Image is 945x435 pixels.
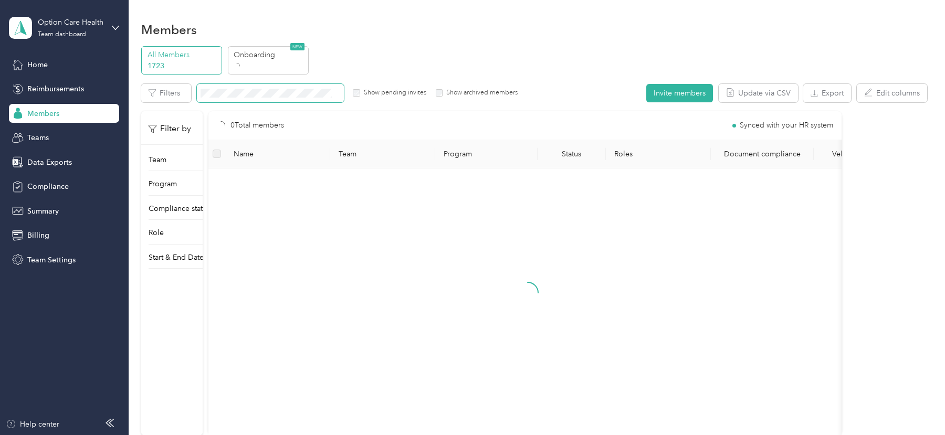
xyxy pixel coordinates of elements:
p: 0 Total members [230,120,284,131]
div: Option Care Health [38,17,103,28]
span: Compliance [27,181,69,192]
span: Name [234,150,322,158]
th: Roles [606,140,711,168]
span: Billing [27,230,49,241]
button: Update via CSV [719,84,798,102]
label: Show pending invites [360,88,426,98]
p: Program [149,178,177,189]
div: Vehicle compliance [822,150,908,158]
iframe: Everlance-gr Chat Button Frame [886,376,945,435]
th: Name [225,140,330,168]
span: Synced with your HR system [740,122,833,129]
th: Status [538,140,606,168]
span: Reimbursements [27,83,84,94]
span: Data Exports [27,157,72,168]
p: Start & End Dates [149,252,207,263]
span: Teams [27,132,49,143]
p: Filter by [149,122,191,135]
label: Show archived members [443,88,518,98]
th: Program [435,140,538,168]
h1: Members [141,24,197,35]
button: Invite members [646,84,713,102]
span: Members [27,108,59,119]
span: NEW [290,43,304,50]
button: Edit columns [857,84,927,102]
div: Document compliance [719,150,805,158]
p: Compliance status [149,203,210,214]
span: Summary [27,206,59,217]
p: Role [149,227,164,238]
p: All Members [148,49,219,60]
th: Team [330,140,435,168]
p: Onboarding [234,49,305,60]
div: Team dashboard [38,31,86,38]
p: 1723 [148,60,219,71]
span: Team Settings [27,254,76,266]
p: Team [149,154,166,165]
span: Home [27,59,48,70]
button: Export [803,84,851,102]
button: Filters [141,84,191,102]
button: Help center [6,419,59,430]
